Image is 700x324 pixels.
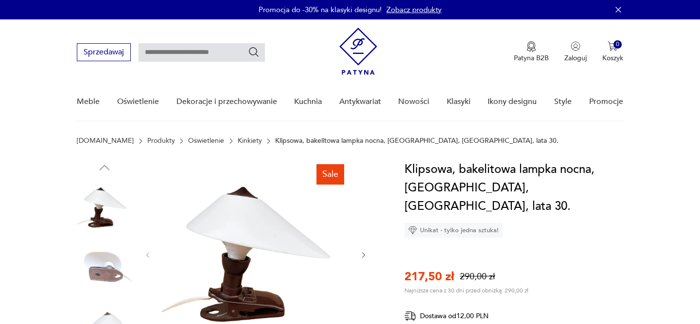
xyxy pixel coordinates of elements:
img: Ikona diamentu [408,226,417,235]
button: Sprzedawaj [77,43,131,61]
img: Ikona dostawy [404,310,416,322]
a: Nowości [398,83,429,120]
img: Ikona medalu [526,41,536,52]
a: Ikona medaluPatyna B2B [514,41,549,63]
a: Kuchnia [294,83,322,120]
div: Dostawa od 12,00 PLN [404,310,521,322]
a: Klasyki [447,83,471,120]
img: Zdjęcie produktu Klipsowa, bakelitowa lampka nocna, ZUKOV, Czechosłowacja, lata 30. [77,242,132,297]
a: Oświetlenie [188,137,224,145]
a: Produkty [147,137,175,145]
p: Najniższa cena z 30 dni przed obniżką: 290,00 zł [404,287,528,294]
p: Zaloguj [564,53,587,63]
a: Meble [77,83,100,120]
img: Zdjęcie produktu Klipsowa, bakelitowa lampka nocna, ZUKOV, Czechosłowacja, lata 30. [77,180,132,235]
img: Ikonka użytkownika [571,41,580,51]
button: Zaloguj [564,41,587,63]
p: 290,00 zł [460,271,495,283]
a: Ikony designu [488,83,537,120]
img: Ikona koszyka [608,41,617,51]
a: Zobacz produkty [386,5,441,15]
a: Sprzedawaj [77,50,131,56]
p: Patyna B2B [514,53,549,63]
div: Unikat - tylko jedna sztuka! [404,223,503,238]
a: Kinkiety [238,137,262,145]
a: Antykwariat [339,83,381,120]
button: Szukaj [248,46,260,58]
div: Sale [316,164,344,185]
img: Patyna - sklep z meblami i dekoracjami vintage [339,28,377,75]
p: 217,50 zł [404,269,454,285]
div: 0 [613,40,622,49]
button: Patyna B2B [514,41,549,63]
a: Style [554,83,572,120]
p: Klipsowa, bakelitowa lampka nocna, [GEOGRAPHIC_DATA], [GEOGRAPHIC_DATA], lata 30. [275,137,559,145]
a: Dekoracje i przechowywanie [176,83,277,120]
a: [DOMAIN_NAME] [77,137,134,145]
a: Oświetlenie [117,83,159,120]
p: Koszyk [602,53,623,63]
button: 0Koszyk [602,41,623,63]
h1: Klipsowa, bakelitowa lampka nocna, [GEOGRAPHIC_DATA], [GEOGRAPHIC_DATA], lata 30. [404,160,623,216]
a: Promocje [589,83,623,120]
p: Promocja do -30% na klasyki designu! [259,5,382,15]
